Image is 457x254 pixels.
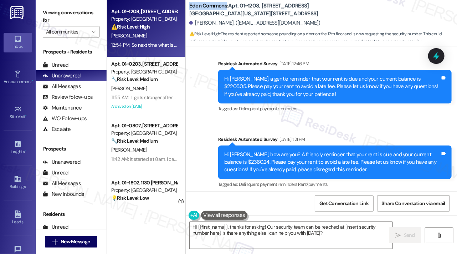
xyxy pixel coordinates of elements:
span: [PERSON_NAME] [111,85,147,92]
span: • [32,78,33,83]
i:  [92,29,96,35]
i:  [436,233,442,238]
a: Site Visit • [4,103,32,122]
div: New Inbounds [43,190,84,198]
div: Tagged as: [218,179,452,189]
span: • [25,148,26,153]
div: Escalate [43,126,71,133]
span: Share Conversation via email [382,200,445,207]
div: Maintenance [43,104,82,112]
button: Share Conversation via email [377,195,450,212]
div: 11:42 AM: It started at 8am. I can still hear it. And it is when the workers are there. [111,156,275,162]
span: Delinquent payment reminders [239,106,298,112]
div: Unanswered [43,158,81,166]
div: Property: [GEOGRAPHIC_DATA] [111,68,177,76]
div: Residesk Automated Survey [218,136,452,146]
div: Prospects + Residents [36,48,107,56]
div: Apt. 01~0203, [STREET_ADDRESS][PERSON_NAME] [111,60,177,68]
span: Send [404,232,415,239]
span: • [26,113,27,118]
strong: 🔧 Risk Level: Medium [111,138,158,144]
div: WO Follow-ups [43,115,87,122]
label: Viewing conversations for [43,7,99,26]
strong: ⚠️ Risk Level: High [111,24,150,30]
div: Review follow-ups [43,93,93,101]
span: [PERSON_NAME] [111,147,147,153]
div: Residents [36,210,107,218]
strong: 💡 Risk Level: Low [111,195,149,201]
div: Property: [GEOGRAPHIC_DATA] [111,187,177,194]
div: Unread [43,169,68,177]
span: Delinquent payment reminders , [239,181,298,187]
span: Rent/payments [298,181,328,187]
span: [PERSON_NAME] [111,32,147,39]
span: New Message [61,238,90,245]
strong: ⚠️ Risk Level: High [189,31,220,37]
div: [PERSON_NAME]. ([EMAIL_ADDRESS][DOMAIN_NAME]) [189,19,320,27]
button: Send [389,227,421,243]
span: : The resident reported someone pounding on a door on the 12th floor and is now requesting the se... [189,30,457,46]
div: Property: [GEOGRAPHIC_DATA] [111,129,177,137]
div: Apt. 01~0807, [STREET_ADDRESS][GEOGRAPHIC_DATA][US_STATE][STREET_ADDRESS] [111,122,177,129]
div: Tagged as: [218,103,452,114]
button: New Message [45,236,98,248]
div: Hi [PERSON_NAME], a gentle reminder that your rent is due and your current balance is $2205.05. P... [224,75,440,98]
strong: 🔧 Risk Level: Medium [111,76,158,82]
div: Prospects [36,145,107,153]
i:  [52,239,58,245]
input: All communities [46,26,88,37]
div: Apt. 01~1208, [STREET_ADDRESS][GEOGRAPHIC_DATA][US_STATE][STREET_ADDRESS] [111,8,177,15]
div: Residesk Automated Survey [218,60,452,70]
div: Property: [GEOGRAPHIC_DATA] [111,15,177,23]
div: Unread [43,223,68,231]
b: Eden Commons: Apt. 01~1208, [STREET_ADDRESS][GEOGRAPHIC_DATA][US_STATE][STREET_ADDRESS] [189,2,332,17]
div: Unanswered [43,72,81,80]
textarea: Hi {{first_name}}, thanks for asking! Our security team can be reached at [insert security number... [190,222,392,249]
div: Unread [43,61,68,69]
a: Buildings [4,173,32,192]
div: All Messages [43,180,81,187]
div: Archived on [DATE] [111,102,178,111]
div: [DATE] 1:21 PM [278,136,305,143]
div: Apt. 01~1802, 1130 [PERSON_NAME] [111,179,177,187]
div: [DATE] 12:46 PM [278,60,309,67]
img: ResiDesk Logo [10,6,25,19]
div: Hi [PERSON_NAME], how are you? A friendly reminder that your rent is due and your current balance... [224,151,440,174]
div: All Messages [43,83,81,90]
button: Get Conversation Link [315,195,373,212]
a: Leads [4,208,32,228]
div: 11:55 AM: It gets stronger after using the dishwasher and I've been noticing it for months [111,94,291,101]
a: Insights • [4,138,32,157]
i:  [396,233,401,238]
a: Inbox [4,33,32,52]
span: Get Conversation Link [319,200,369,207]
div: 12:54 PM: So next time what is security number ? [111,42,211,48]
